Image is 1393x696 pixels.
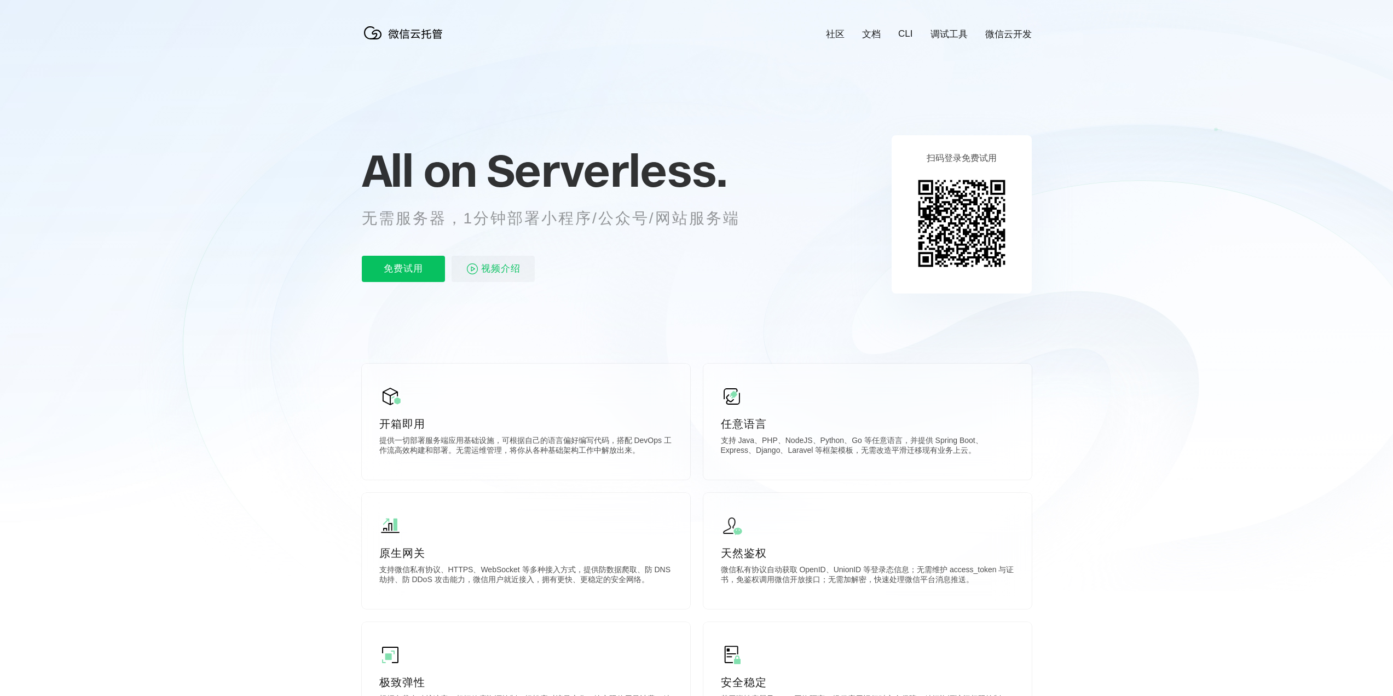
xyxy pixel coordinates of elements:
p: 扫码登录免费试用 [927,153,997,164]
a: CLI [898,28,912,39]
p: 免费试用 [362,256,445,282]
p: 原生网关 [379,545,673,561]
p: 支持微信私有协议、HTTPS、WebSocket 等多种接入方式，提供防数据爬取、防 DNS 劫持、防 DDoS 攻击能力，微信用户就近接入，拥有更快、更稳定的安全网络。 [379,565,673,587]
p: 天然鉴权 [721,545,1014,561]
a: 文档 [862,28,881,41]
span: All on [362,143,476,198]
img: 微信云托管 [362,22,449,44]
p: 任意语言 [721,416,1014,432]
a: 微信云托管 [362,36,449,45]
img: video_play.svg [466,262,479,275]
p: 支持 Java、PHP、NodeJS、Python、Go 等任意语言，并提供 Spring Boot、Express、Django、Laravel 等框架模板，无需改造平滑迁移现有业务上云。 [721,436,1014,458]
p: 极致弹性 [379,675,673,690]
p: 提供一切部署服务端应用基础设施，可根据自己的语言偏好编写代码，搭配 DevOps 工作流高效构建和部署。无需运维管理，将你从各种基础架构工作中解放出来。 [379,436,673,458]
span: 视频介绍 [481,256,521,282]
a: 微信云开发 [985,28,1032,41]
span: Serverless. [487,143,727,198]
a: 调试工具 [930,28,968,41]
a: 社区 [826,28,845,41]
p: 开箱即用 [379,416,673,432]
p: 微信私有协议自动获取 OpenID、UnionID 等登录态信息；无需维护 access_token 与证书，免鉴权调用微信开放接口；无需加解密，快速处理微信平台消息推送。 [721,565,1014,587]
p: 无需服务器，1分钟部署小程序/公众号/网站服务端 [362,208,760,229]
p: 安全稳定 [721,675,1014,690]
